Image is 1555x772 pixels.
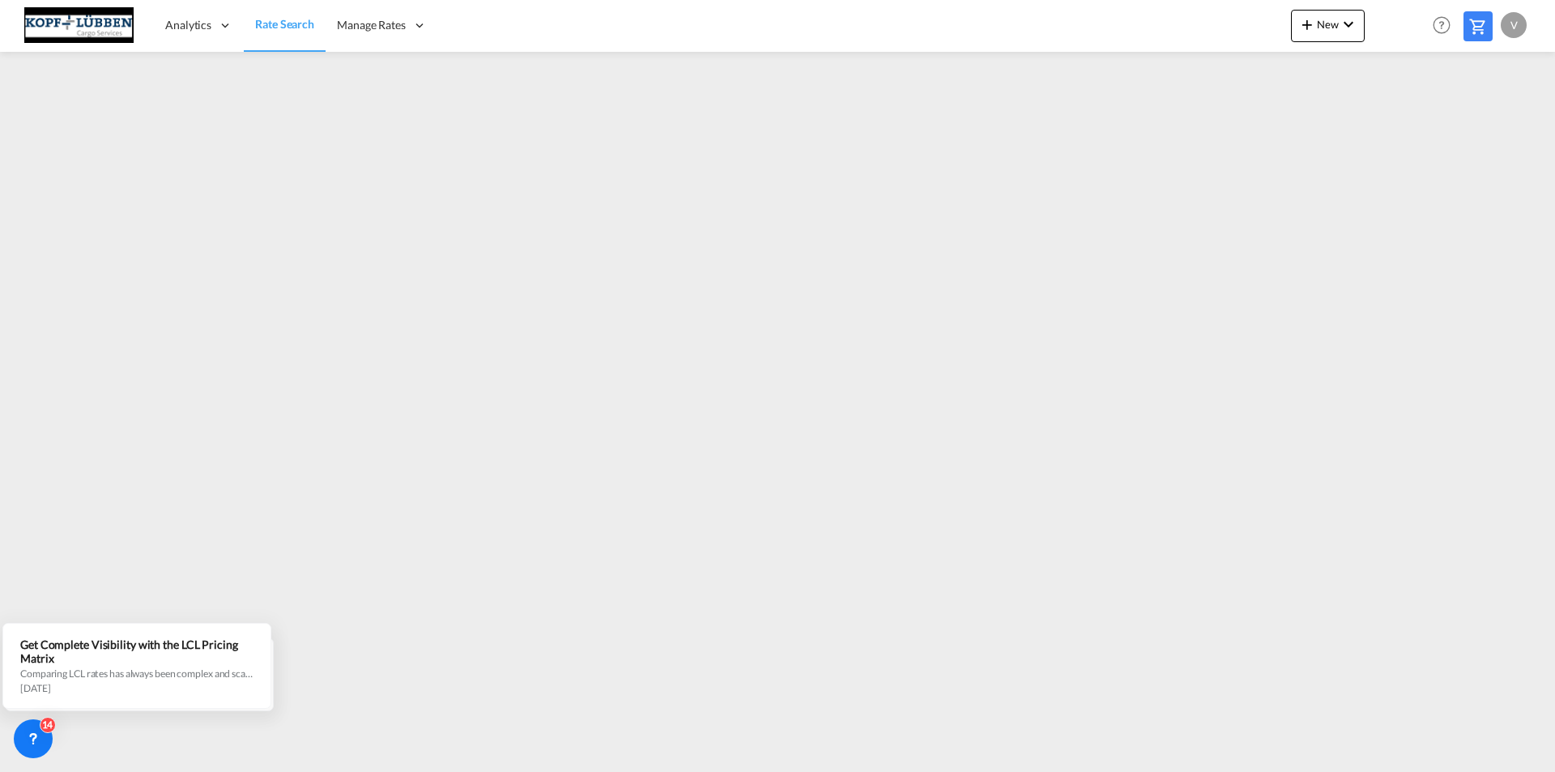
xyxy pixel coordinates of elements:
img: 25cf3bb0aafc11ee9c4fdbd399af7748.JPG [24,7,134,44]
span: Analytics [165,17,211,33]
md-icon: icon-chevron-down [1339,15,1358,34]
span: Rate Search [255,17,314,31]
span: New [1297,18,1358,31]
md-icon: icon-plus 400-fg [1297,15,1317,34]
div: v [1501,12,1527,38]
span: Manage Rates [337,17,406,33]
div: Help [1428,11,1463,41]
button: icon-plus 400-fgNewicon-chevron-down [1291,10,1365,42]
span: Help [1428,11,1455,39]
